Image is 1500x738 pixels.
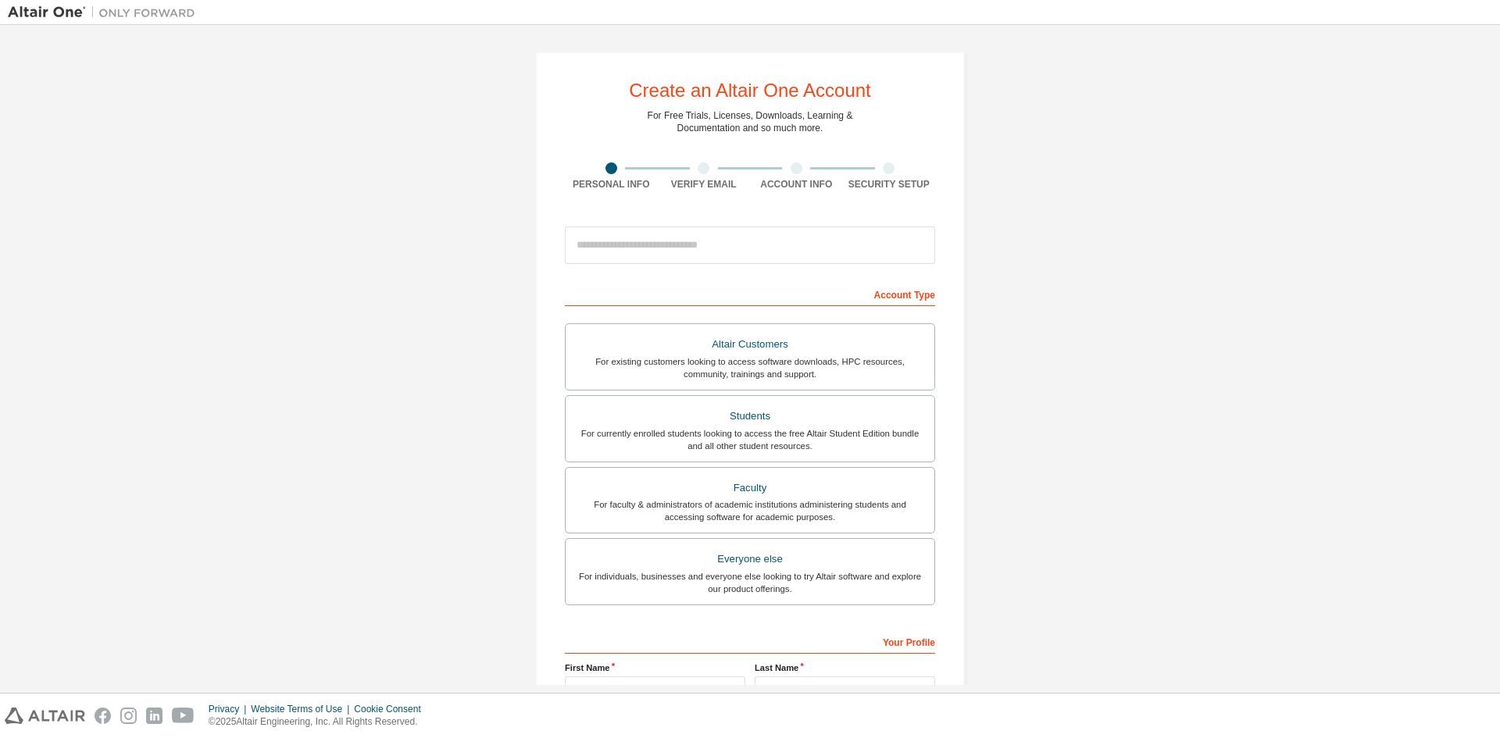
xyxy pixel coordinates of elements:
div: Website Terms of Use [251,703,354,715]
img: Altair One [8,5,203,20]
div: For currently enrolled students looking to access the free Altair Student Edition bundle and all ... [575,427,925,452]
div: Account Info [750,178,843,191]
div: Personal Info [565,178,658,191]
div: Privacy [209,703,251,715]
div: Verify Email [658,178,751,191]
div: Security Setup [843,178,936,191]
div: Altair Customers [575,333,925,355]
div: For Free Trials, Licenses, Downloads, Learning & Documentation and so much more. [648,109,853,134]
img: linkedin.svg [146,708,162,724]
img: youtube.svg [172,708,195,724]
p: © 2025 Altair Engineering, Inc. All Rights Reserved. [209,715,430,729]
div: For existing customers looking to access software downloads, HPC resources, community, trainings ... [575,355,925,380]
div: For individuals, businesses and everyone else looking to try Altair software and explore our prod... [575,570,925,595]
div: Cookie Consent [354,703,430,715]
div: Students [575,405,925,427]
div: For faculty & administrators of academic institutions administering students and accessing softwa... [575,498,925,523]
div: Your Profile [565,629,935,654]
img: facebook.svg [95,708,111,724]
img: instagram.svg [120,708,137,724]
div: Account Type [565,281,935,306]
div: Create an Altair One Account [629,81,871,100]
label: First Name [565,661,745,674]
div: Faculty [575,477,925,499]
div: Everyone else [575,548,925,570]
img: altair_logo.svg [5,708,85,724]
label: Last Name [755,661,935,674]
